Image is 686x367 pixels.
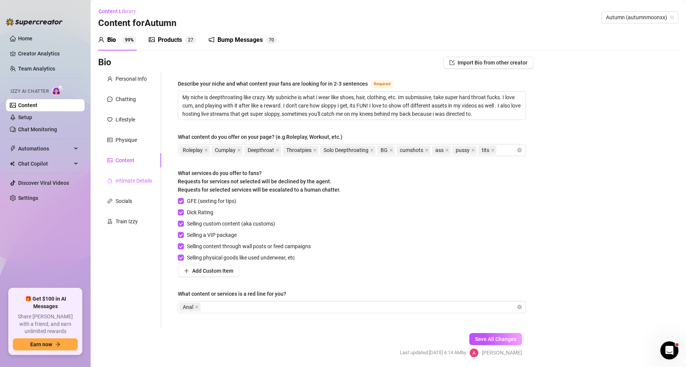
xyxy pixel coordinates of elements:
button: Add Custom Item [178,265,239,277]
span: tits [482,146,489,154]
span: Chat Copilot [18,158,72,170]
span: notification [208,37,214,43]
input: What content or services is a red line for you? [202,303,203,312]
span: close [276,148,279,152]
span: Content Library [99,8,136,14]
span: thunderbolt [10,146,16,152]
a: Chat Monitoring [18,126,57,132]
span: ass [432,146,451,155]
h3: Content for Autumn [98,17,176,29]
span: Selling a VIP package [184,231,240,239]
div: Content [116,156,134,164]
button: Import Bio from other creator [443,57,533,69]
div: Physique [116,136,137,144]
span: ass [435,146,444,154]
textarea: Describe your niche and what content your fans are looking for in 2-3 sentences [178,92,526,120]
span: Roleplay [183,146,203,154]
span: team [670,15,674,20]
span: close [195,305,199,309]
span: Import Bio from other creator [458,60,527,66]
input: What content do you offer on your page? (e.g Roleplay, Workout, etc.) [498,146,499,155]
span: Izzy AI Chatter [11,88,49,95]
span: Solo Deepthroating [320,146,376,155]
a: Settings [18,195,38,201]
span: Add Custom Item [192,268,233,274]
span: 7 [269,37,271,43]
span: close [370,148,374,152]
span: cumshots [396,146,430,155]
div: Chatting [116,95,136,103]
span: close-circle [517,305,522,309]
sup: 99% [122,36,137,44]
span: close [204,148,208,152]
button: Earn nowarrow-right [13,338,78,350]
sup: 70 [266,36,277,44]
span: link [107,198,113,204]
span: user [98,37,104,43]
span: Throatpies [286,146,311,154]
span: BG [377,146,395,155]
span: plus [184,268,189,273]
span: user [107,76,113,81]
span: Deepthroat [248,146,274,154]
span: Dick Rating [184,208,216,217]
span: pussy [456,146,470,154]
span: message [107,97,113,102]
img: Autumn Moon [470,349,478,357]
span: close [425,148,429,152]
button: Save All Changes [469,333,522,345]
span: picture [149,37,155,43]
span: idcard [107,137,113,143]
span: 0 [271,37,274,43]
span: arrow-right [55,342,60,347]
span: close-circle [517,148,522,152]
span: pussy [452,146,477,155]
div: Bump Messages [217,35,263,45]
span: Cumplay [211,146,243,155]
span: Save All Changes [475,336,516,342]
span: Autumn (autumnmoonxx) [606,12,674,23]
a: Discover Viral Videos [18,180,69,186]
span: Anal [183,303,193,311]
a: Setup [18,114,32,120]
a: Content [18,102,37,108]
span: picture [107,158,113,163]
span: Anal [179,303,200,312]
div: Products [158,35,182,45]
span: close [313,148,317,152]
span: Required [371,80,393,88]
span: close [445,148,449,152]
span: Throatpies [283,146,319,155]
label: What content or services is a red line for you? [178,290,291,298]
sup: 27 [185,36,196,44]
span: close [491,148,495,152]
span: close [471,148,475,152]
span: close [237,148,241,152]
img: AI Chatter [52,85,63,96]
a: Team Analytics [18,66,55,72]
div: Intimate Details [116,177,152,185]
span: GFE (sexting for tips) [184,197,239,205]
h3: Bio [98,57,111,69]
div: Socials [116,197,132,205]
div: What content or services is a red line for you? [178,290,286,298]
span: Roleplay [179,146,210,155]
iframe: Intercom live chat [660,341,678,359]
a: Creator Analytics [18,48,79,60]
span: What services do you offer to fans? Requests for services not selected will be declined by the ag... [178,170,341,193]
span: Solo Deepthroating [324,146,368,154]
button: Content Library [98,5,142,17]
label: Describe your niche and what content your fans are looking for in 2-3 sentences [178,79,402,88]
div: Train Izzy [116,217,138,226]
img: Chat Copilot [10,161,15,166]
div: Lifestyle [116,115,135,124]
span: import [449,60,455,65]
span: Selling physical goods like used underwear, etc [184,253,298,262]
span: Selling content through wall posts or feed campaigns [184,242,314,250]
span: 2 [188,37,191,43]
span: BG [381,146,388,154]
span: 🎁 Get $100 in AI Messages [13,295,78,310]
span: 7 [191,37,193,43]
div: Bio [107,35,116,45]
div: Personal Info [116,75,147,83]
